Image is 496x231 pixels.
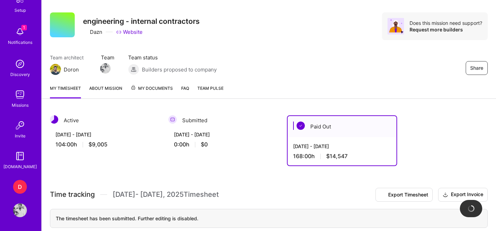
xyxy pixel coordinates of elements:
div: 104:00 h [55,141,155,148]
a: D [11,180,29,194]
i: icon CompanyGray [83,29,89,35]
button: Export Timesheet [375,188,433,202]
div: Missions [12,102,29,109]
span: $14,547 [326,153,348,160]
img: loading [467,204,475,213]
img: Submitted [168,115,177,124]
div: [DATE] - [DATE] [55,131,155,138]
div: Paid Out [288,116,396,137]
div: Setup [14,7,26,14]
img: Team Member Avatar [100,63,111,74]
img: bell [13,25,27,39]
span: Share [470,65,483,71]
span: $0 [201,141,208,148]
div: Notifications [8,39,32,46]
button: Export Invoice [438,188,488,202]
span: Time tracking [50,190,95,199]
img: Active [50,115,58,124]
a: Team Member Avatar [101,62,110,74]
a: My timesheet [50,85,81,98]
div: [DOMAIN_NAME] [3,163,37,170]
img: Avatar [387,18,404,35]
img: Team Architect [50,64,61,75]
div: Dazn [83,28,102,36]
div: [DATE] - [DATE] [174,131,273,138]
span: Team architect [50,54,87,61]
div: 0:00 h [174,141,273,148]
div: Active [50,115,160,125]
img: Invite [13,118,27,132]
img: teamwork [13,88,27,102]
i: icon Download [380,193,385,198]
a: FAQ [181,85,189,98]
span: Team [101,54,114,61]
div: The timesheet has been submitted. Further editing is disabled. [50,209,488,228]
img: Builders proposed to company [128,64,139,75]
span: Builders proposed to company [142,66,217,73]
div: Doron [64,66,79,73]
img: discovery [13,57,27,71]
span: Team Pulse [197,86,224,91]
span: $9,005 [89,141,107,148]
div: [DATE] - [DATE] [293,143,391,150]
div: 168:00 h [293,153,391,160]
button: Share [466,61,488,75]
div: Submitted [168,115,279,125]
div: Does this mission need support? [410,20,482,26]
a: User Avatar [11,203,29,217]
a: About Mission [89,85,122,98]
span: [DATE] - [DATE] , 2025 Timesheet [113,190,219,199]
a: Team Pulse [197,85,224,98]
a: Website [116,28,143,36]
i: icon Mail [82,67,87,72]
a: My Documents [131,85,173,98]
h3: engineering - internal contractors [83,17,200,26]
div: Request more builders [410,26,482,33]
i: icon Download [443,191,448,199]
div: Invite [15,132,25,139]
img: guide book [13,149,27,163]
div: Discovery [10,71,30,78]
img: User Avatar [13,203,27,217]
span: My Documents [131,85,173,92]
img: Paid Out [297,122,305,130]
span: Team status [128,54,217,61]
div: D [13,180,27,194]
span: 1 [21,25,27,30]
